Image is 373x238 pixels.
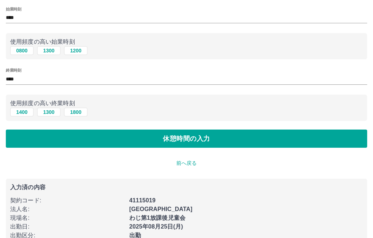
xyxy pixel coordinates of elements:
button: 休憩時間の入力 [6,130,367,148]
label: 始業時刻 [6,6,21,12]
p: 現場名 : [10,214,125,222]
button: 0800 [10,46,34,55]
p: 出勤日 : [10,222,125,231]
label: 終業時刻 [6,68,21,73]
button: 1400 [10,108,34,116]
button: 1800 [64,108,87,116]
button: 1300 [37,108,60,116]
p: 使用頻度の高い終業時刻 [10,99,363,108]
p: 契約コード : [10,196,125,205]
button: 1200 [64,46,87,55]
b: わじ第1放課後児童会 [129,215,185,221]
p: 使用頻度の高い始業時刻 [10,37,363,46]
b: 2025年08月25日(月) [129,223,183,230]
p: 入力済の内容 [10,185,363,190]
b: 41115019 [129,197,156,203]
p: 法人名 : [10,205,125,214]
b: [GEOGRAPHIC_DATA] [129,206,193,212]
button: 1300 [37,46,60,55]
p: 前へ戻る [6,159,367,167]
